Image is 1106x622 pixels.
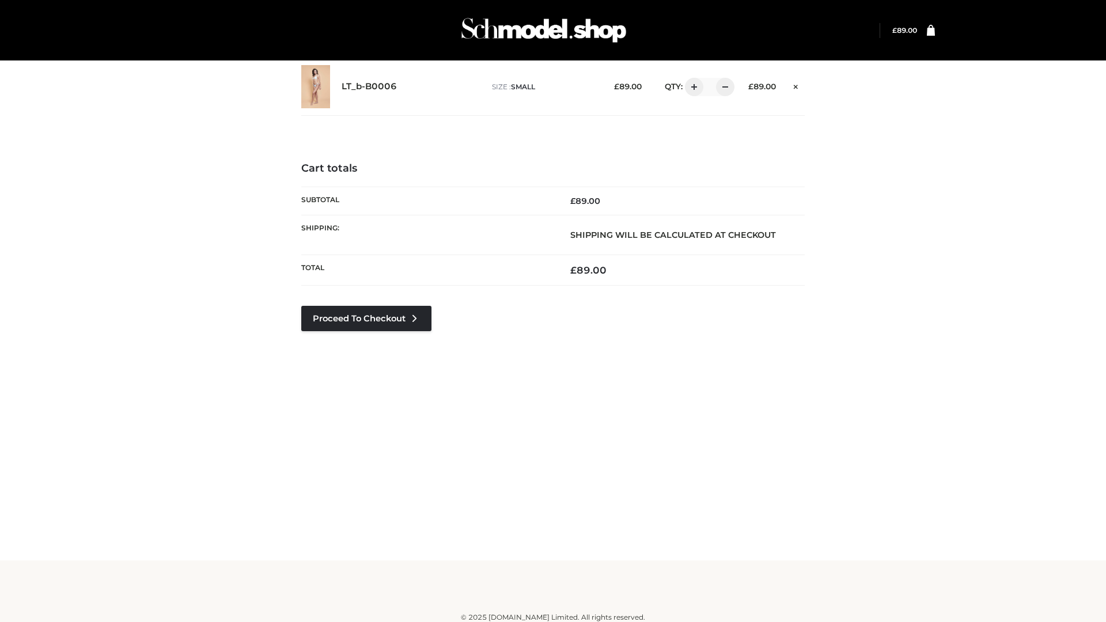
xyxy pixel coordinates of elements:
[570,196,600,206] bdi: 89.00
[614,82,642,91] bdi: 89.00
[570,230,776,240] strong: Shipping will be calculated at checkout
[301,65,330,108] img: LT_b-B0006 - SMALL
[301,187,553,215] th: Subtotal
[301,255,553,286] th: Total
[748,82,776,91] bdi: 89.00
[492,82,596,92] p: size :
[787,78,805,93] a: Remove this item
[511,82,535,91] span: SMALL
[892,26,917,35] a: £89.00
[301,215,553,255] th: Shipping:
[457,7,630,53] img: Schmodel Admin 964
[301,306,431,331] a: Proceed to Checkout
[570,264,577,276] span: £
[342,81,397,92] a: LT_b-B0006
[614,82,619,91] span: £
[653,78,730,96] div: QTY:
[301,162,805,175] h4: Cart totals
[748,82,753,91] span: £
[892,26,897,35] span: £
[570,196,575,206] span: £
[892,26,917,35] bdi: 89.00
[570,264,607,276] bdi: 89.00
